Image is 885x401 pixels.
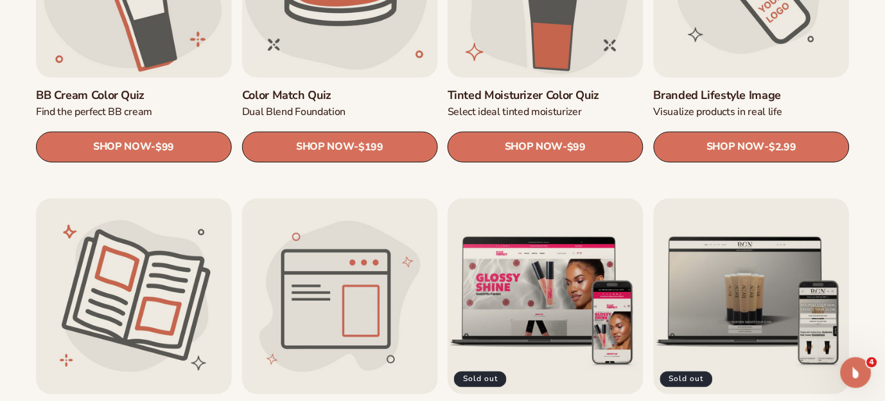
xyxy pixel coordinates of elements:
span: $199 [358,141,383,154]
span: SHOP NOW [93,141,151,153]
span: $99 [155,141,174,154]
a: Tinted Moisturizer Color Quiz [448,87,644,102]
a: SHOP NOW- $2.99 [654,132,850,163]
a: SHOP NOW- $199 [242,132,438,163]
span: 4 [867,357,877,368]
span: SHOP NOW [706,141,764,153]
a: Branded Lifestyle Image [654,87,850,102]
span: SHOP NOW [296,141,354,153]
a: Color Match Quiz [242,87,438,102]
span: SHOP NOW [505,141,563,153]
a: SHOP NOW- $99 [36,132,232,163]
a: SHOP NOW- $99 [448,132,644,163]
a: BB Cream Color Quiz [36,87,232,102]
iframe: Intercom live chat [841,357,872,388]
span: $2.99 [769,141,796,154]
span: $99 [567,141,586,154]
